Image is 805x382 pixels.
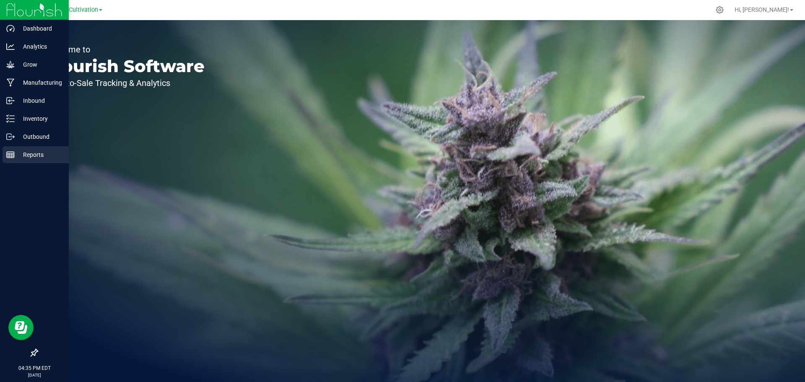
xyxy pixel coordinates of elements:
[15,78,65,88] p: Manufacturing
[6,78,15,87] inline-svg: Manufacturing
[6,42,15,51] inline-svg: Analytics
[6,133,15,141] inline-svg: Outbound
[15,23,65,34] p: Dashboard
[15,42,65,52] p: Analytics
[15,114,65,124] p: Inventory
[45,45,205,54] p: Welcome to
[45,79,205,87] p: Seed-to-Sale Tracking & Analytics
[6,24,15,33] inline-svg: Dashboard
[15,96,65,106] p: Inbound
[4,372,65,378] p: [DATE]
[15,60,65,70] p: Grow
[6,96,15,105] inline-svg: Inbound
[15,150,65,160] p: Reports
[735,6,789,13] span: Hi, [PERSON_NAME]!
[69,6,98,13] span: Cultivation
[15,132,65,142] p: Outbound
[714,6,725,14] div: Manage settings
[4,364,65,372] p: 04:35 PM EDT
[6,60,15,69] inline-svg: Grow
[45,58,205,75] p: Flourish Software
[8,315,34,340] iframe: Resource center
[6,151,15,159] inline-svg: Reports
[6,114,15,123] inline-svg: Inventory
